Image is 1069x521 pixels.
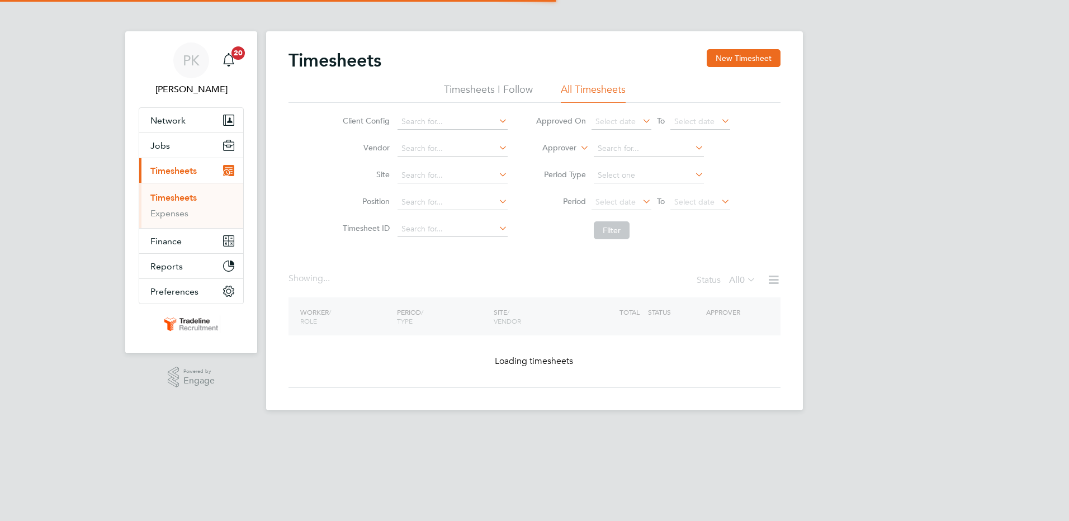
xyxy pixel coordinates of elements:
[150,115,186,126] span: Network
[339,116,390,126] label: Client Config
[323,273,330,284] span: ...
[231,46,245,60] span: 20
[740,274,745,286] span: 0
[536,196,586,206] label: Period
[150,140,170,151] span: Jobs
[398,221,508,237] input: Search for...
[561,83,626,103] li: All Timesheets
[150,286,198,297] span: Preferences
[595,197,636,207] span: Select date
[444,83,533,103] li: Timesheets I Follow
[150,261,183,272] span: Reports
[183,53,200,68] span: PK
[536,116,586,126] label: Approved On
[217,42,240,78] a: 20
[654,113,668,128] span: To
[398,168,508,183] input: Search for...
[288,273,332,285] div: Showing
[339,143,390,153] label: Vendor
[150,165,197,176] span: Timesheets
[339,169,390,179] label: Site
[398,195,508,210] input: Search for...
[139,108,243,132] button: Network
[139,83,244,96] span: Patrick Knight
[168,367,215,388] a: Powered byEngage
[139,279,243,304] button: Preferences
[398,141,508,157] input: Search for...
[654,194,668,209] span: To
[125,31,257,353] nav: Main navigation
[697,273,758,288] div: Status
[150,192,197,203] a: Timesheets
[139,133,243,158] button: Jobs
[139,315,244,333] a: Go to home page
[139,42,244,96] a: PK[PERSON_NAME]
[674,197,715,207] span: Select date
[139,229,243,253] button: Finance
[183,376,215,386] span: Engage
[674,116,715,126] span: Select date
[339,223,390,233] label: Timesheet ID
[288,49,381,72] h2: Timesheets
[594,221,630,239] button: Filter
[150,236,182,247] span: Finance
[162,315,220,333] img: tradelinerecruitment-logo-retina.png
[139,183,243,228] div: Timesheets
[594,141,704,157] input: Search for...
[729,274,756,286] label: All
[594,168,704,183] input: Select one
[139,158,243,183] button: Timesheets
[150,208,188,219] a: Expenses
[339,196,390,206] label: Position
[139,254,243,278] button: Reports
[707,49,781,67] button: New Timesheet
[526,143,576,154] label: Approver
[595,116,636,126] span: Select date
[398,114,508,130] input: Search for...
[183,367,215,376] span: Powered by
[536,169,586,179] label: Period Type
